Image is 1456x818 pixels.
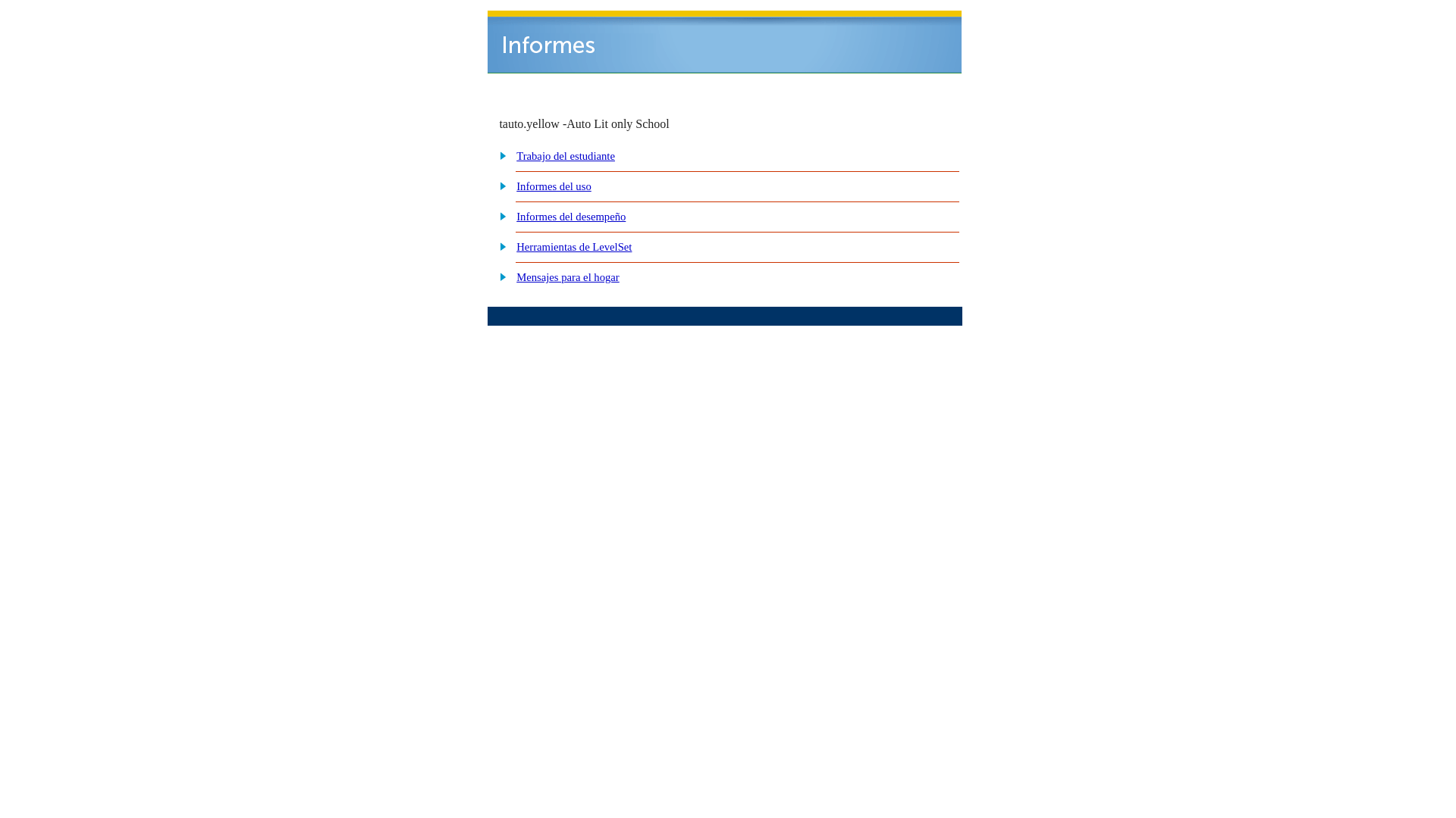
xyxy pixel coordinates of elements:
a: Mensajes para el hogar [516,271,620,283]
img: plus.gif [491,239,507,253]
a: Informes del desempeño [516,211,626,223]
img: plus.gif [491,270,507,283]
a: Herramientas de LevelSet [516,241,632,253]
img: header [488,11,962,73]
a: Informes del uso [516,180,591,192]
nobr: Auto Lit only School [566,117,670,130]
a: Trabajo del estudiante [516,150,615,162]
img: plus.gif [491,179,507,192]
td: tauto.yellow - [499,117,778,131]
img: plus.gif [491,148,507,162]
img: plus.gif [491,209,507,223]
